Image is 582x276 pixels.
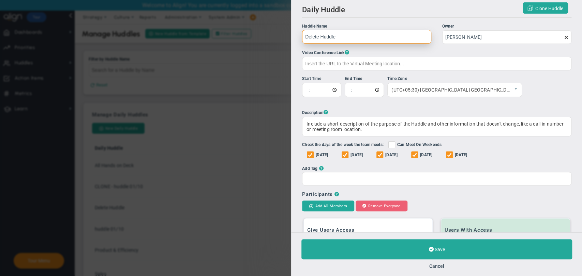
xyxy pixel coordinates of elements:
span: clear [571,34,577,40]
div: Video Conference Link [302,49,571,56]
button: Add All Members [302,200,354,211]
div: Add Tag [302,165,317,172]
h3: Users With Access [444,227,566,233]
h3: Give Users Access [307,227,429,233]
span: select [510,83,521,97]
span: (UTC+05:30) [GEOGRAPHIC_DATA], [GEOGRAPHIC_DATA], [GEOGRAPHIC_DATA], [GEOGRAPHIC_DATA] [388,83,510,97]
button: Clone Huddle [522,2,568,14]
span: [DATE] [454,151,467,159]
input: Add Tag [319,172,334,184]
input: Owner [442,30,571,44]
span: Clone this Huddle [535,6,563,11]
div: Start Time [302,76,343,82]
button: Remove Everyone [355,200,407,211]
div: End Time [345,76,386,82]
span: Daily Huddle [302,5,345,14]
span: Save [434,247,445,252]
div: Description [302,109,571,116]
span: [DATE] [350,151,362,159]
input: Insert the URL to the Virtual Meeting location... [302,57,571,70]
input: Meeting End Time [345,83,384,97]
button: Save [301,239,572,259]
span: [DATE] [385,151,397,159]
div: Include a short description of the purpose of the Huddle and other information that doesn't chang... [302,117,571,136]
div: Huddle Name [302,23,431,30]
label: Check the days of the week the team meets: [302,142,384,149]
span: [DATE] [316,151,328,159]
input: Huddle Name Owner [302,30,431,44]
span: Can Meet On Weekends [397,141,441,149]
button: Cancel [429,263,444,269]
div: Participants [302,191,333,197]
span: [DATE] [420,151,432,159]
div: Time Zone [387,76,522,82]
input: Meeting Start Time [302,83,341,97]
div: Owner [442,23,571,30]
